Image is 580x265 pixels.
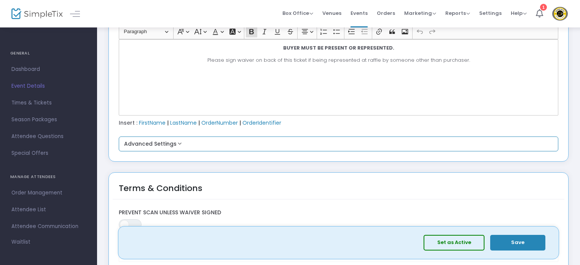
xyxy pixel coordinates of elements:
span: Special Offers [11,148,86,158]
span: | [239,119,241,127]
span: Settings [479,3,502,23]
span: Order Management [11,188,86,198]
span: Venues [322,3,341,23]
span: FirstName [139,119,166,127]
p: Please sign waiver on back of this ticket if being represented at raffle by someone other than pu... [122,56,555,64]
button: Paragraph [120,26,172,38]
span: Reports [445,10,470,17]
span: Paragraph [124,27,163,36]
span: Events [351,3,368,23]
span: Times & Tickets [11,98,86,108]
span: | [167,119,169,127]
div: Rich Text Editor, main [119,39,559,116]
div: 1 [540,4,547,11]
span: OrderNumber [201,119,238,127]
span: Dashboard [11,64,86,74]
span: Event Details [11,81,86,91]
button: Set as Active [424,235,484,251]
span: | [198,119,200,127]
span: Season Packages [11,115,86,125]
span: Attendee Questions [11,132,86,141]
span: Box Office [282,10,313,17]
strong: BUYER MUST BE PRESENT OR REPRESENTED. [283,44,394,51]
label: Prevent Scan Unless Waiver Signed [119,209,559,216]
button: Advanced Settings [122,140,556,149]
div: Editor toolbar [119,24,559,39]
span: Help [511,10,527,17]
button: Save [490,235,545,251]
span: Attendee List [11,205,86,215]
span: Insert : [119,119,137,127]
span: OrderIdentifier [242,119,281,127]
span: Attendee Communication [11,222,86,231]
span: LastName [170,119,197,127]
h4: MANAGE ATTENDEES [10,169,87,185]
span: Marketing [404,10,436,17]
div: Terms & Conditions [119,182,202,204]
span: Waitlist [11,238,30,246]
h4: GENERAL [10,46,87,61]
span: Orders [377,3,395,23]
